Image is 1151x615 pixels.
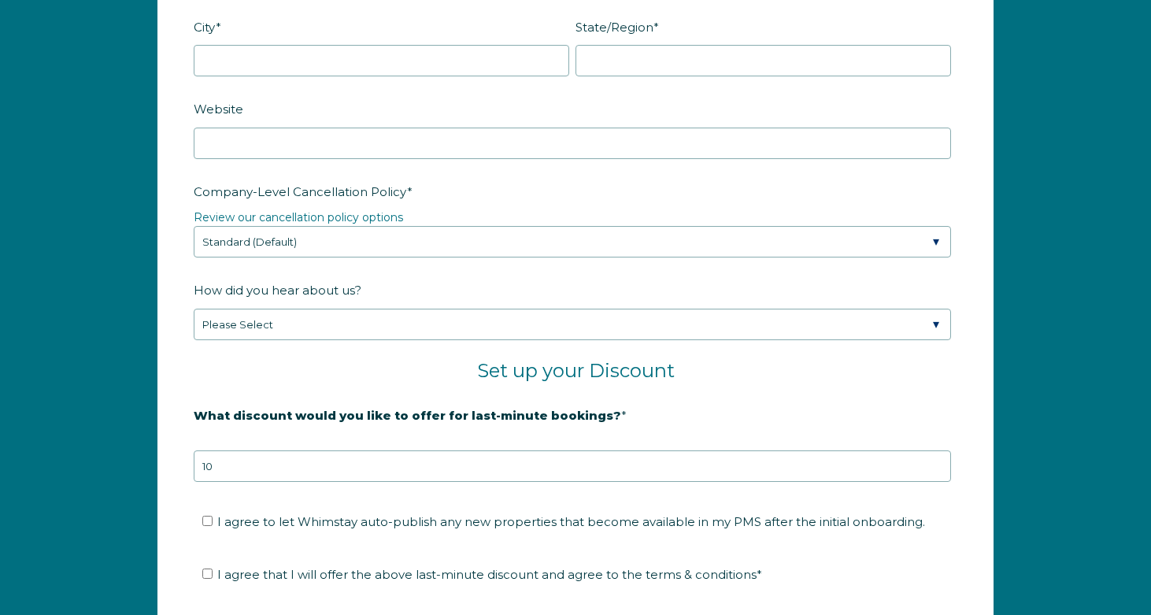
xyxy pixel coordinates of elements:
[194,15,216,39] span: City
[194,408,621,423] strong: What discount would you like to offer for last-minute bookings?
[575,15,653,39] span: State/Region
[217,514,925,529] span: I agree to let Whimstay auto-publish any new properties that become available in my PMS after the...
[217,567,762,582] span: I agree that I will offer the above last-minute discount and agree to the terms & conditions
[202,516,213,526] input: I agree to let Whimstay auto-publish any new properties that become available in my PMS after the...
[194,278,361,302] span: How did you hear about us?
[194,435,440,449] strong: 20% is recommended, minimum of 10%
[194,180,407,204] span: Company-Level Cancellation Policy
[202,569,213,579] input: I agree that I will offer the above last-minute discount and agree to the terms & conditions*
[477,359,675,382] span: Set up your Discount
[194,210,403,224] a: Review our cancellation policy options
[194,97,243,121] span: Website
